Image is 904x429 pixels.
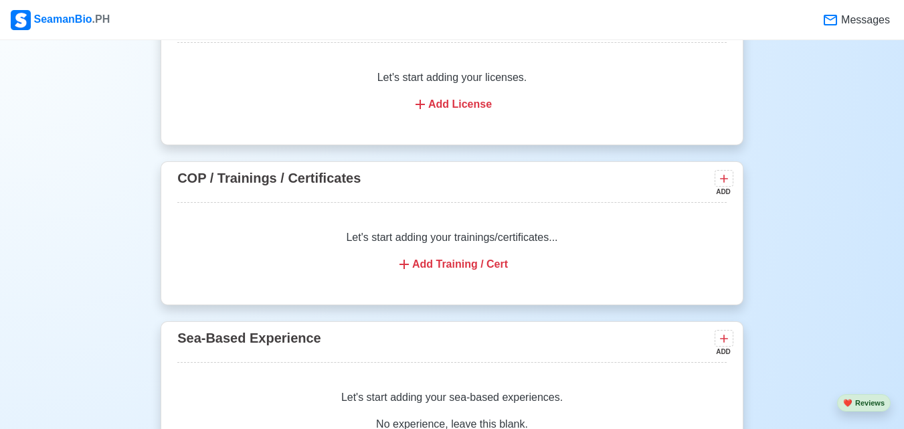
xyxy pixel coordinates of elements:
[177,171,361,185] span: COP / Trainings / Certificates
[715,347,731,357] div: ADD
[838,12,890,28] span: Messages
[193,70,711,86] p: Let's start adding your licenses.
[715,187,731,197] div: ADD
[843,399,852,407] span: heart
[837,394,891,412] button: heartReviews
[11,10,110,30] div: SeamanBio
[177,213,727,288] div: Let's start adding your trainings/certificates...
[11,10,31,30] img: Logo
[193,256,711,272] div: Add Training / Cert
[177,331,321,345] span: Sea-Based Experience
[193,96,711,112] div: Add License
[193,390,711,406] p: Let's start adding your sea-based experiences.
[92,13,110,25] span: .PH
